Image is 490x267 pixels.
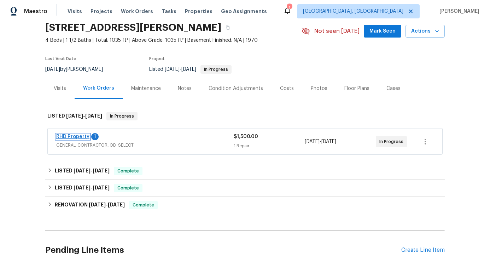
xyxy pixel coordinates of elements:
[364,25,401,38] button: Mark Seen
[108,202,125,207] span: [DATE]
[74,168,110,173] span: -
[386,85,401,92] div: Cases
[185,8,212,15] span: Properties
[130,201,157,209] span: Complete
[74,185,110,190] span: -
[234,142,305,149] div: 1 Repair
[321,139,336,144] span: [DATE]
[24,8,47,15] span: Maestro
[314,28,360,35] span: Not seen [DATE]
[209,85,263,92] div: Condition Adjustments
[55,184,110,192] h6: LISTED
[56,134,89,139] a: RHD Property
[305,138,336,145] span: -
[45,197,445,214] div: RENOVATION [DATE]-[DATE]Complete
[85,113,102,118] span: [DATE]
[47,112,102,120] h6: LISTED
[149,57,165,61] span: Project
[74,185,91,190] span: [DATE]
[55,201,125,209] h6: RENOVATION
[107,113,137,120] span: In Progress
[280,85,294,92] div: Costs
[56,142,234,149] span: GENERAL_CONTRACTOR, OD_SELECT
[45,24,221,31] h2: [STREET_ADDRESS][PERSON_NAME]
[83,85,114,92] div: Work Orders
[234,134,258,139] span: $1,500.00
[45,180,445,197] div: LISTED [DATE]-[DATE]Complete
[201,67,231,72] span: In Progress
[344,85,369,92] div: Floor Plans
[305,139,320,144] span: [DATE]
[165,67,180,72] span: [DATE]
[115,167,142,175] span: Complete
[68,8,82,15] span: Visits
[45,163,445,180] div: LISTED [DATE]-[DATE]Complete
[45,37,302,44] span: 4 Beds | 1 1/2 Baths | Total: 1035 ft² | Above Grade: 1035 ft² | Basement Finished: N/A | 1970
[437,8,479,15] span: [PERSON_NAME]
[181,67,196,72] span: [DATE]
[91,8,112,15] span: Projects
[121,8,153,15] span: Work Orders
[93,168,110,173] span: [DATE]
[287,4,292,11] div: 1
[45,67,60,72] span: [DATE]
[89,202,106,207] span: [DATE]
[91,133,99,140] div: 1
[149,67,232,72] span: Listed
[54,85,66,92] div: Visits
[379,138,406,145] span: In Progress
[165,67,196,72] span: -
[93,185,110,190] span: [DATE]
[45,57,76,61] span: Last Visit Date
[45,65,111,74] div: by [PERSON_NAME]
[55,167,110,175] h6: LISTED
[311,85,327,92] div: Photos
[89,202,125,207] span: -
[411,27,439,36] span: Actions
[45,234,401,267] h2: Pending Line Items
[221,8,267,15] span: Geo Assignments
[221,21,234,34] button: Copy Address
[45,105,445,127] div: LISTED [DATE]-[DATE]In Progress
[303,8,403,15] span: [GEOGRAPHIC_DATA], [GEOGRAPHIC_DATA]
[66,113,83,118] span: [DATE]
[162,9,176,14] span: Tasks
[401,247,445,254] div: Create Line Item
[369,27,396,36] span: Mark Seen
[66,113,102,118] span: -
[115,184,142,192] span: Complete
[406,25,445,38] button: Actions
[131,85,161,92] div: Maintenance
[74,168,91,173] span: [DATE]
[178,85,192,92] div: Notes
